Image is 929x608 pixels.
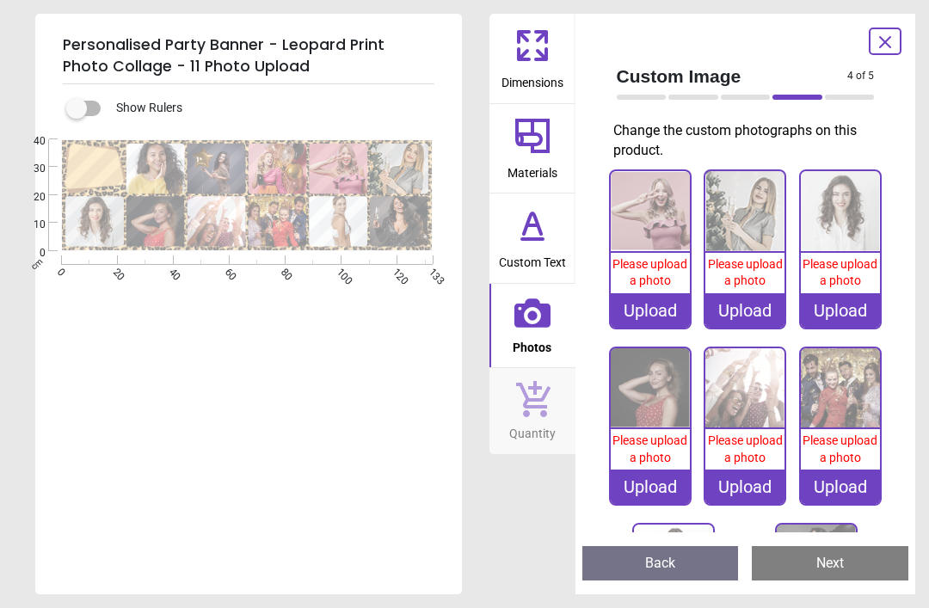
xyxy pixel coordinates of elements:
span: 10 [13,218,46,232]
span: 40 [13,134,46,149]
span: 20 [13,190,46,205]
button: Materials [489,104,575,193]
span: 4 of 5 [847,69,874,83]
button: Next [752,546,908,580]
span: Please upload a photo [803,257,877,288]
span: Please upload a photo [612,257,687,288]
div: Upload [801,470,880,504]
span: cm [28,256,44,272]
span: 20 [109,266,120,277]
span: Please upload a photo [708,433,783,464]
div: Upload [611,293,690,328]
span: Dimensions [501,66,563,92]
p: Change the custom photographs on this product. [613,121,889,160]
span: Please upload a photo [708,257,783,288]
span: 133 [426,266,437,277]
span: 60 [221,266,232,277]
div: Show Rulers [77,98,462,119]
span: 120 [389,266,400,277]
button: Dimensions [489,14,575,103]
div: Upload [705,293,784,328]
button: Quantity [489,368,575,454]
span: Materials [508,157,557,182]
h5: Personalised Party Banner - Leopard Print Photo Collage - 11 Photo Upload [63,28,434,84]
div: Upload [611,470,690,504]
span: 0 [53,266,65,277]
div: Upload [705,470,784,504]
span: 80 [277,266,288,277]
span: Please upload a photo [803,433,877,464]
span: Photos [513,331,551,357]
button: Back [582,546,739,580]
span: 0 [13,246,46,261]
span: Quantity [509,417,556,443]
span: 40 [165,266,176,277]
button: Custom Text [489,193,575,283]
span: 100 [333,266,344,277]
span: Custom Text [499,246,566,272]
span: Custom Image [617,64,848,89]
span: Please upload a photo [612,433,687,464]
button: Photos [489,284,575,368]
span: 30 [13,162,46,176]
div: Upload [801,293,880,328]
